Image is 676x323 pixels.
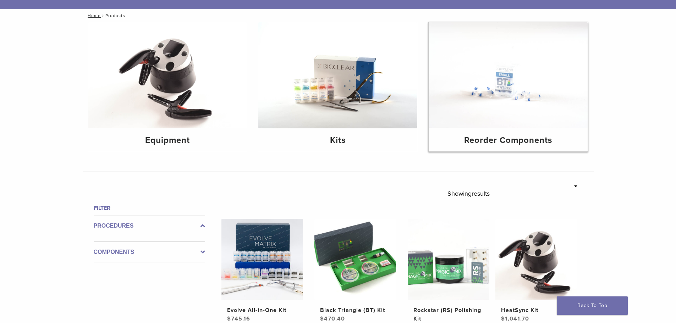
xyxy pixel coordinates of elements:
h2: Black Triangle (BT) Kit [320,306,390,314]
label: Procedures [94,222,205,230]
a: Reorder Components [429,22,588,151]
h4: Reorder Components [434,134,582,147]
span: $ [320,315,324,322]
img: Evolve All-in-One Kit [221,219,303,300]
h4: Filter [94,204,205,212]
img: Rockstar (RS) Polishing Kit [408,219,489,300]
span: $ [501,315,505,322]
a: HeatSync KitHeatSync Kit $1,041.70 [495,219,578,323]
h2: HeatSync Kit [501,306,571,314]
h2: Evolve All-in-One Kit [227,306,297,314]
a: Back To Top [557,296,628,315]
bdi: 1,041.70 [501,315,529,322]
img: Kits [258,22,417,128]
span: / [101,14,105,17]
a: Equipment [88,22,247,151]
label: Components [94,248,205,256]
img: Equipment [88,22,247,128]
img: Reorder Components [429,22,588,128]
p: Showing results [447,186,490,201]
img: HeatSync Kit [495,219,577,300]
bdi: 470.40 [320,315,345,322]
span: $ [227,315,231,322]
img: Black Triangle (BT) Kit [314,219,396,300]
h4: Kits [264,134,412,147]
a: Black Triangle (BT) KitBlack Triangle (BT) Kit $470.40 [314,219,397,323]
nav: Products [83,9,594,22]
a: Kits [258,22,417,151]
h4: Equipment [94,134,242,147]
a: Home [86,13,101,18]
h2: Rockstar (RS) Polishing Kit [413,306,484,323]
bdi: 745.16 [227,315,250,322]
a: Evolve All-in-One KitEvolve All-in-One Kit $745.16 [221,219,304,323]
